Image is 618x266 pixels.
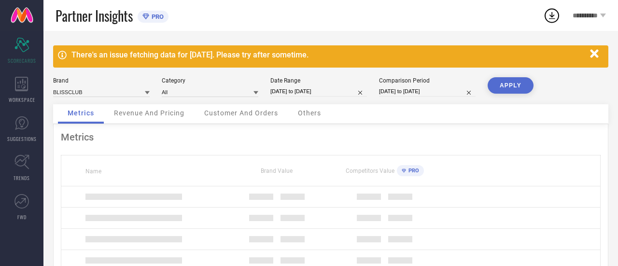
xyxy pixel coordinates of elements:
[9,96,35,103] span: WORKSPACE
[346,168,394,174] span: Competitors Value
[85,168,101,175] span: Name
[56,6,133,26] span: Partner Insights
[261,168,293,174] span: Brand Value
[7,135,37,142] span: SUGGESTIONS
[270,86,367,97] input: Select date range
[8,57,36,64] span: SCORECARDS
[114,109,184,117] span: Revenue And Pricing
[488,77,534,94] button: APPLY
[298,109,321,117] span: Others
[71,50,585,59] div: There's an issue fetching data for [DATE]. Please try after sometime.
[14,174,30,182] span: TRENDS
[379,77,476,84] div: Comparison Period
[53,77,150,84] div: Brand
[543,7,561,24] div: Open download list
[379,86,476,97] input: Select comparison period
[149,13,164,20] span: PRO
[68,109,94,117] span: Metrics
[204,109,278,117] span: Customer And Orders
[61,131,601,143] div: Metrics
[17,213,27,221] span: FWD
[406,168,419,174] span: PRO
[162,77,258,84] div: Category
[270,77,367,84] div: Date Range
